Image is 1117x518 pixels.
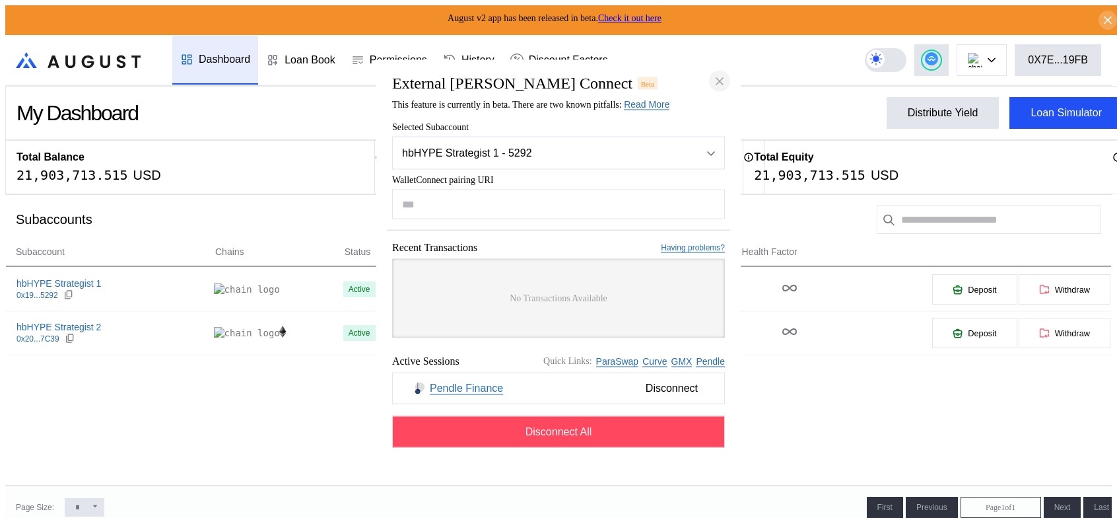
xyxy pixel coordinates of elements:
div: Active [349,328,370,338]
span: Selected Subaccount [392,122,725,133]
span: Disconnect All [525,426,592,438]
span: Last [1094,503,1109,512]
span: Recent Transactions [392,242,477,254]
div: 0X7E...19FB [1028,54,1088,66]
div: Discount Factors [529,54,608,66]
a: GMX [671,355,693,367]
div: Loan Book [285,54,335,66]
div: USD [871,167,898,183]
img: chain logo [277,326,288,338]
span: Deposit [968,328,996,338]
span: Disconnect [640,377,703,400]
a: Curve [642,355,667,367]
a: Having problems? [661,242,725,252]
div: USD [133,167,161,183]
div: Active [349,285,370,294]
div: 0x19...5292 [17,291,58,300]
h2: Total Balance [17,151,85,163]
img: chain logo [968,53,982,67]
span: August v2 app has been released in beta. [448,13,661,23]
img: Pendle Finance [414,383,426,394]
span: Quick Links: [543,356,592,367]
div: My Dashboard [17,101,138,126]
span: Subaccount [16,245,65,259]
div: 0x20...7C39 [17,334,59,344]
div: Distribute Yield [908,107,978,119]
a: Check it out here [598,13,661,23]
span: Previous [916,503,947,512]
span: Next [1054,503,1071,512]
div: 21,903,713.515 [754,167,865,183]
span: This feature is currently in beta. There are two known pitfalls: [392,100,669,110]
div: hbHYPE Strategist 1 [17,277,101,289]
div: hbHYPE Strategist 1 - 5292 [402,147,681,159]
span: Page 1 of 1 [986,503,1015,513]
button: Open menu [392,137,725,170]
div: Page Size: [16,503,54,512]
div: History [461,54,494,66]
span: Chains [215,245,244,259]
a: Read More [624,99,669,110]
a: Pendle [696,355,725,367]
span: WalletConnect pairing URI [392,175,725,186]
div: Permissions [370,54,427,66]
h2: Total Equity [754,151,813,163]
a: Pendle Finance [430,382,503,394]
span: Health Factor [742,245,797,259]
div: hbHYPE Strategist 2 [17,321,101,333]
a: ParaSwap [596,355,639,367]
div: Dashboard [199,54,250,65]
div: Loan Simulator [1031,107,1102,119]
span: Status [345,245,371,259]
span: First [877,503,893,512]
span: No Transactions Available [510,293,607,304]
span: Withdraw [1055,285,1090,295]
button: Disconnect All [392,416,725,448]
div: Subaccounts [16,212,92,227]
div: Beta [638,77,658,89]
img: chain logo [214,283,280,295]
h2: External [PERSON_NAME] Connect [392,75,632,92]
div: 21,903,713.515 [17,167,128,183]
span: Active Sessions [392,355,459,367]
span: Withdraw [1055,328,1090,338]
span: Deposit [968,285,996,295]
button: close modal [709,71,730,92]
img: chain logo [214,327,280,339]
button: Pendle FinancePendle FinanceDisconnect [392,373,725,404]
